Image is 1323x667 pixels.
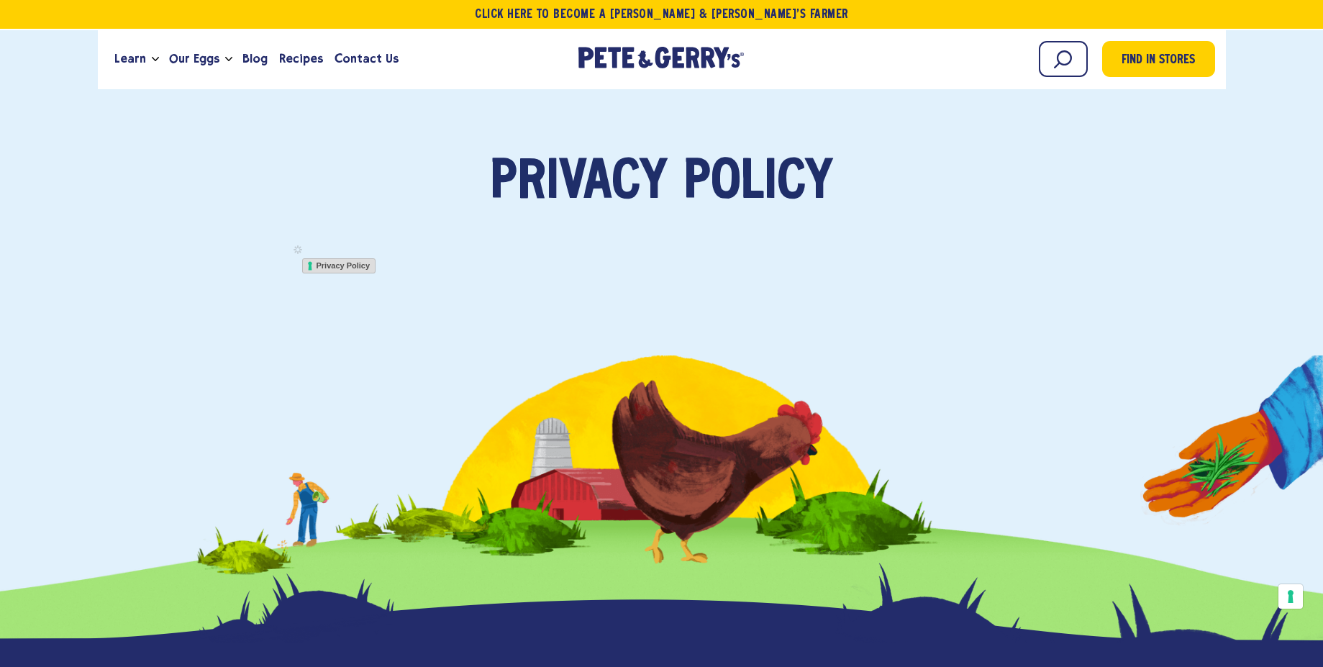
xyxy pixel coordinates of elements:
a: Contact Us [329,40,404,78]
a: Blog [237,40,273,78]
input: Search [1039,41,1088,77]
span: Our Eggs [169,50,219,68]
button: Open the dropdown menu for Our Eggs [225,57,232,62]
span: Contact Us [335,50,399,68]
a: Privacy Policy [302,258,376,274]
span: Learn [114,50,146,68]
a: Learn [109,40,152,78]
a: Recipes [273,40,329,78]
button: Your consent preferences for tracking technologies [1278,584,1303,609]
span: Blog [242,50,268,68]
span: Recipes [279,50,323,68]
span: Find in Stores [1122,51,1195,71]
a: Find in Stores [1102,41,1215,77]
a: Our Eggs [163,40,225,78]
h1: Privacy policy [432,157,892,211]
button: Open the dropdown menu for Learn [152,57,159,62]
